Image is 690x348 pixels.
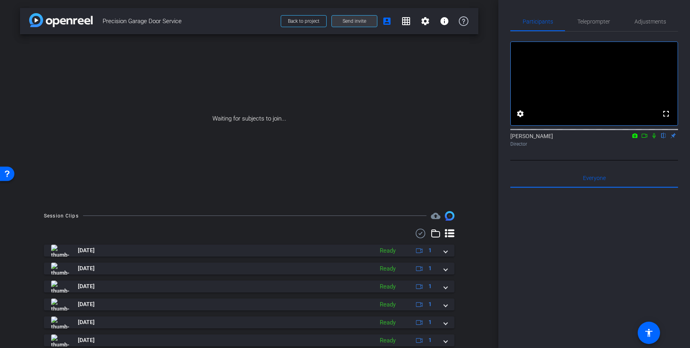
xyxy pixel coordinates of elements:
[51,263,69,275] img: thumb-nail
[288,18,319,24] span: Back to project
[44,263,454,275] mat-expansion-panel-header: thumb-nail[DATE]Ready1
[20,34,478,203] div: Waiting for subjects to join...
[78,264,95,273] span: [DATE]
[440,16,449,26] mat-icon: info
[44,281,454,293] mat-expansion-panel-header: thumb-nail[DATE]Ready1
[44,299,454,310] mat-expansion-panel-header: thumb-nail[DATE]Ready1
[376,300,400,309] div: Ready
[78,318,95,326] span: [DATE]
[331,15,377,27] button: Send invite
[401,16,411,26] mat-icon: grid_on
[634,19,666,24] span: Adjustments
[428,246,432,255] span: 1
[420,16,430,26] mat-icon: settings
[376,246,400,255] div: Ready
[428,264,432,273] span: 1
[51,299,69,310] img: thumb-nail
[51,334,69,346] img: thumb-nail
[376,264,400,273] div: Ready
[103,13,276,29] span: Precision Garage Door Service
[659,132,668,139] mat-icon: flip
[523,19,553,24] span: Participants
[51,245,69,257] img: thumb-nail
[516,109,525,119] mat-icon: settings
[577,19,610,24] span: Teleprompter
[78,300,95,308] span: [DATE]
[382,16,392,26] mat-icon: account_box
[44,212,79,220] div: Session Clips
[510,132,678,148] div: [PERSON_NAME]
[51,316,69,328] img: thumb-nail
[78,282,95,291] span: [DATE]
[510,140,678,148] div: Director
[431,211,440,221] span: Destinations for your clips
[44,245,454,257] mat-expansion-panel-header: thumb-nail[DATE]Ready1
[376,318,400,327] div: Ready
[44,334,454,346] mat-expansion-panel-header: thumb-nail[DATE]Ready1
[428,318,432,326] span: 1
[44,316,454,328] mat-expansion-panel-header: thumb-nail[DATE]Ready1
[583,175,606,181] span: Everyone
[661,109,671,119] mat-icon: fullscreen
[343,18,366,24] span: Send invite
[376,282,400,291] div: Ready
[428,336,432,344] span: 1
[428,282,432,291] span: 1
[29,13,93,27] img: app-logo
[281,15,327,27] button: Back to project
[644,328,654,338] mat-icon: accessibility
[51,281,69,293] img: thumb-nail
[445,211,454,221] img: Session clips
[78,246,95,255] span: [DATE]
[376,336,400,345] div: Ready
[431,211,440,221] mat-icon: cloud_upload
[78,336,95,344] span: [DATE]
[428,300,432,308] span: 1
